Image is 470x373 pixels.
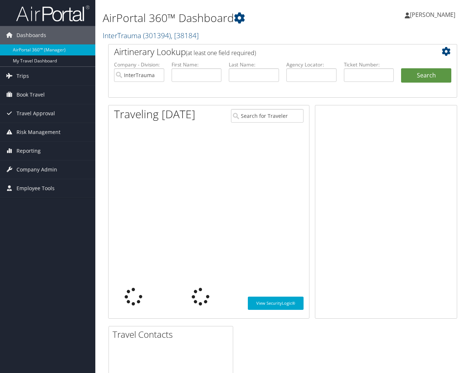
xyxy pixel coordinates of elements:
[186,49,256,57] span: (at least one field required)
[410,11,455,19] span: [PERSON_NAME]
[103,10,343,26] h1: AirPortal 360™ Dashboard
[16,26,46,44] span: Dashboards
[405,4,463,26] a: [PERSON_NAME]
[16,142,41,160] span: Reporting
[16,104,55,123] span: Travel Approval
[113,328,233,341] h2: Travel Contacts
[16,160,57,179] span: Company Admin
[248,297,304,310] a: View SecurityLogic®
[16,67,29,85] span: Trips
[143,30,171,40] span: ( 301394 )
[114,61,164,68] label: Company - Division:
[401,68,451,83] button: Search
[16,123,60,141] span: Risk Management
[16,179,55,198] span: Employee Tools
[344,61,394,68] label: Ticket Number:
[16,86,45,104] span: Book Travel
[172,61,222,68] label: First Name:
[114,46,422,58] h2: Airtinerary Lookup
[16,5,89,22] img: airportal-logo.png
[231,109,304,123] input: Search for Traveler
[171,30,199,40] span: , [ 38184 ]
[286,61,337,68] label: Agency Locator:
[114,106,195,122] h1: Traveling [DATE]
[103,30,199,40] a: InterTrauma
[229,61,279,68] label: Last Name:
